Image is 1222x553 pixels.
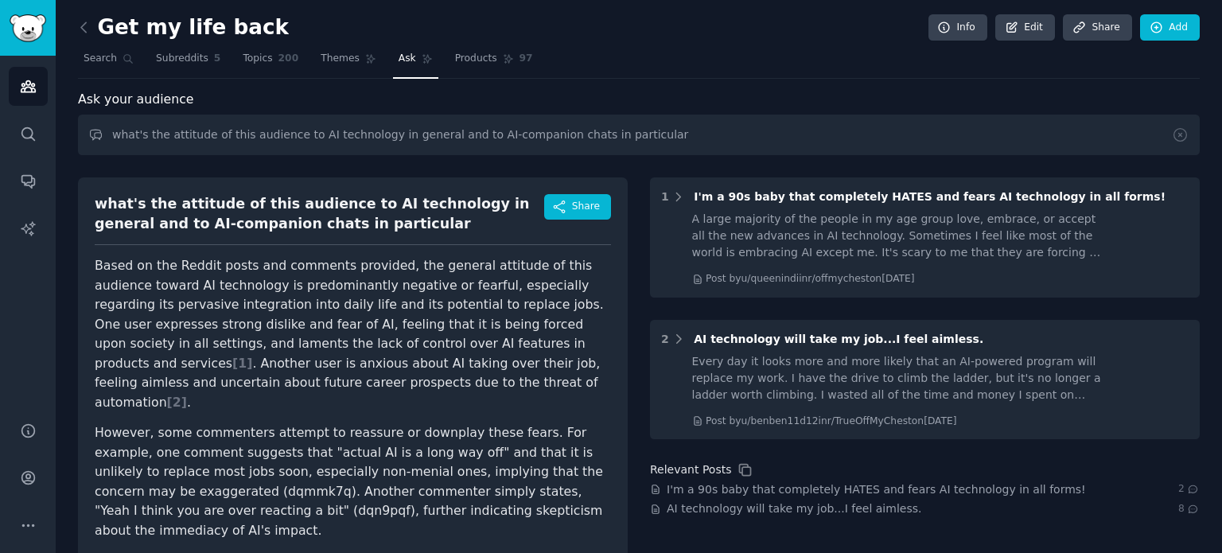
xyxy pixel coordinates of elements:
div: 1 [661,189,669,205]
div: Relevant Posts [650,461,731,478]
a: I'm a 90s baby that completely HATES and fears AI technology in all forms! [667,481,1086,498]
div: Every day it looks more and more likely that an AI-powered program will replace my work. I have t... [692,353,1106,403]
span: 97 [520,52,533,66]
p: However, some commenters attempt to reassure or downplay these fears. For example, one comment su... [95,423,611,540]
span: [ 2 ] [167,395,187,410]
a: Topics200 [237,46,304,79]
span: Products [455,52,497,66]
span: 8 [1178,502,1200,516]
a: Ask [393,46,438,79]
img: GummySearch logo [10,14,46,42]
div: A large majority of the people in my age group love, embrace, or accept all the new advances in A... [692,211,1106,261]
input: Ask this audience a question... [78,115,1200,155]
div: 2 [661,331,669,348]
a: Products97 [449,46,539,79]
h2: Get my life back [78,15,289,41]
a: Info [928,14,987,41]
span: 200 [278,52,299,66]
span: 2 [1178,482,1200,497]
div: Post by u/queenindi in r/offmychest on [DATE] [706,272,915,286]
button: Share [544,194,611,220]
a: Subreddits5 [150,46,226,79]
span: Search [84,52,117,66]
span: Topics [243,52,272,66]
a: Share [1063,14,1131,41]
span: Share [572,200,600,214]
span: Subreddits [156,52,208,66]
a: AI technology will take my job...I feel aimless. [667,500,921,517]
div: what's the attitude of this audience to AI technology in general and to AI-companion chats in par... [95,194,544,233]
div: Post by u/benben11d12 in r/TrueOffMyChest on [DATE] [706,415,957,429]
a: Themes [315,46,382,79]
a: Add [1140,14,1200,41]
span: Ask your audience [78,90,194,110]
span: I'm a 90s baby that completely HATES and fears AI technology in all forms! [694,190,1166,203]
span: Themes [321,52,360,66]
span: [ 1 ] [232,356,252,371]
span: 5 [214,52,221,66]
a: Search [78,46,139,79]
p: Based on the Reddit posts and comments provided, the general attitude of this audience toward AI ... [95,256,611,412]
span: Ask [399,52,416,66]
a: Edit [995,14,1055,41]
span: AI technology will take my job...I feel aimless. [694,333,983,345]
